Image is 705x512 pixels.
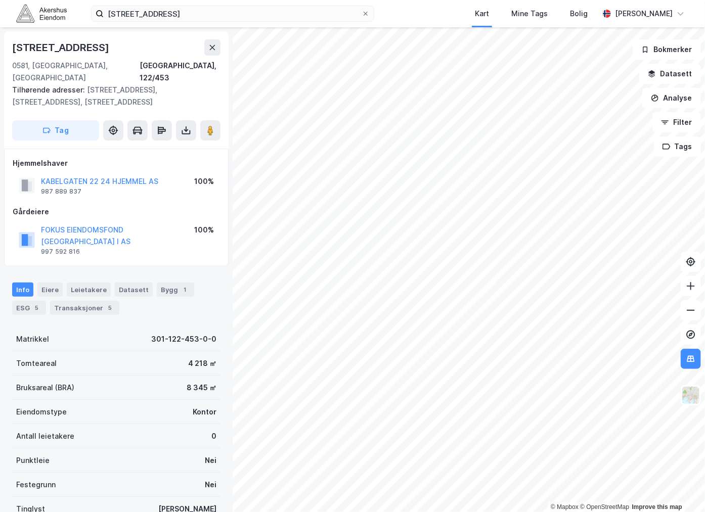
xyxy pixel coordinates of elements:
div: Datasett [115,283,153,297]
button: Tags [654,136,701,157]
div: Tomteareal [16,357,57,369]
div: Kontrollprogram for chat [654,463,705,512]
input: Søk på adresse, matrikkel, gårdeiere, leietakere eller personer [104,6,362,21]
div: Festegrunn [16,479,56,491]
div: Transaksjoner [50,301,119,315]
button: Tag [12,120,99,141]
a: Improve this map [632,503,682,510]
span: Tilhørende adresser: [12,85,87,94]
div: Punktleie [16,454,50,467]
div: 5 [105,303,115,313]
div: Hjemmelshaver [13,157,220,169]
div: 100% [194,175,214,188]
div: [GEOGRAPHIC_DATA], 122/453 [140,60,221,84]
div: 1 [180,285,190,295]
div: Nei [205,479,216,491]
button: Bokmerker [633,39,701,60]
button: Datasett [639,64,701,84]
a: OpenStreetMap [580,503,629,510]
div: Matrikkel [16,333,49,345]
div: [STREET_ADDRESS], [STREET_ADDRESS], [STREET_ADDRESS] [12,84,212,108]
div: 997 592 816 [41,248,80,256]
div: Antall leietakere [16,430,74,442]
div: Leietakere [67,283,111,297]
div: Gårdeiere [13,206,220,218]
div: Nei [205,454,216,467]
div: Bruksareal (BRA) [16,382,74,394]
iframe: Chat Widget [654,463,705,512]
button: Filter [652,112,701,132]
div: 8 345 ㎡ [187,382,216,394]
div: 5 [32,303,42,313]
div: 301-122-453-0-0 [151,333,216,345]
div: Kontor [193,406,216,418]
div: ESG [12,301,46,315]
div: 987 889 837 [41,188,81,196]
a: Mapbox [551,503,579,510]
button: Analyse [642,88,701,108]
div: Eiere [37,283,63,297]
div: 4 218 ㎡ [188,357,216,369]
img: akershus-eiendom-logo.9091f326c980b4bce74ccdd9f866810c.svg [16,5,67,22]
div: Info [12,283,33,297]
div: Bygg [157,283,194,297]
img: Z [681,386,700,405]
div: [STREET_ADDRESS] [12,39,111,56]
div: Eiendomstype [16,406,67,418]
div: Kart [475,8,489,20]
div: Bolig [570,8,588,20]
div: 0581, [GEOGRAPHIC_DATA], [GEOGRAPHIC_DATA] [12,60,140,84]
div: 0 [211,430,216,442]
div: Mine Tags [511,8,548,20]
div: [PERSON_NAME] [615,8,673,20]
div: 100% [194,224,214,236]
